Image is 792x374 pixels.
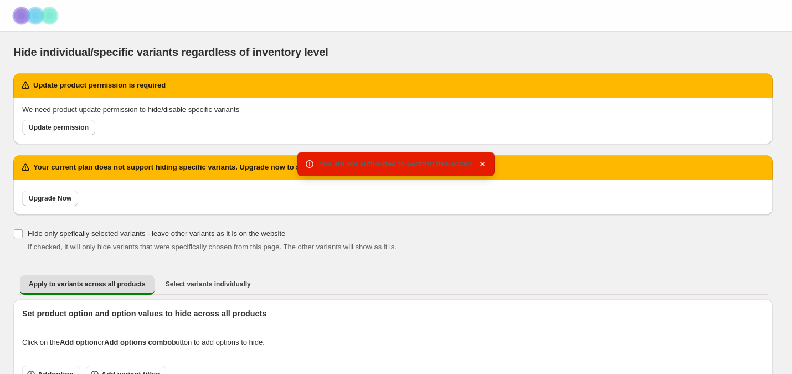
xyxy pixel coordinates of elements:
[318,160,472,168] span: You are not authorized to perform this action
[13,46,328,58] span: Hide individual/specific variants regardless of inventory level
[20,275,155,295] button: Apply to variants across all products
[33,162,479,173] h2: Your current plan does not support hiding specific variants. Upgrade now to select variants and h...
[29,280,146,289] span: Apply to variants across all products
[22,105,239,114] span: We need product update permission to hide/disable specific variants
[166,280,251,289] span: Select variants individually
[29,123,89,132] span: Update permission
[22,120,95,135] a: Update permission
[29,194,71,203] span: Upgrade Now
[22,191,78,206] a: Upgrade Now
[33,80,166,91] h2: Update product permission is required
[22,308,764,319] p: Set product option and option values to hide across all products
[28,229,285,238] span: Hide only spefically selected variants - leave other variants as it is on the website
[157,275,260,293] button: Select variants individually
[104,338,172,346] strong: Add options combo
[22,337,764,348] div: Click on the or button to add options to hide.
[60,338,98,346] strong: Add option
[28,243,397,251] span: If checked, it will only hide variants that were specifically chosen from this page. The other va...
